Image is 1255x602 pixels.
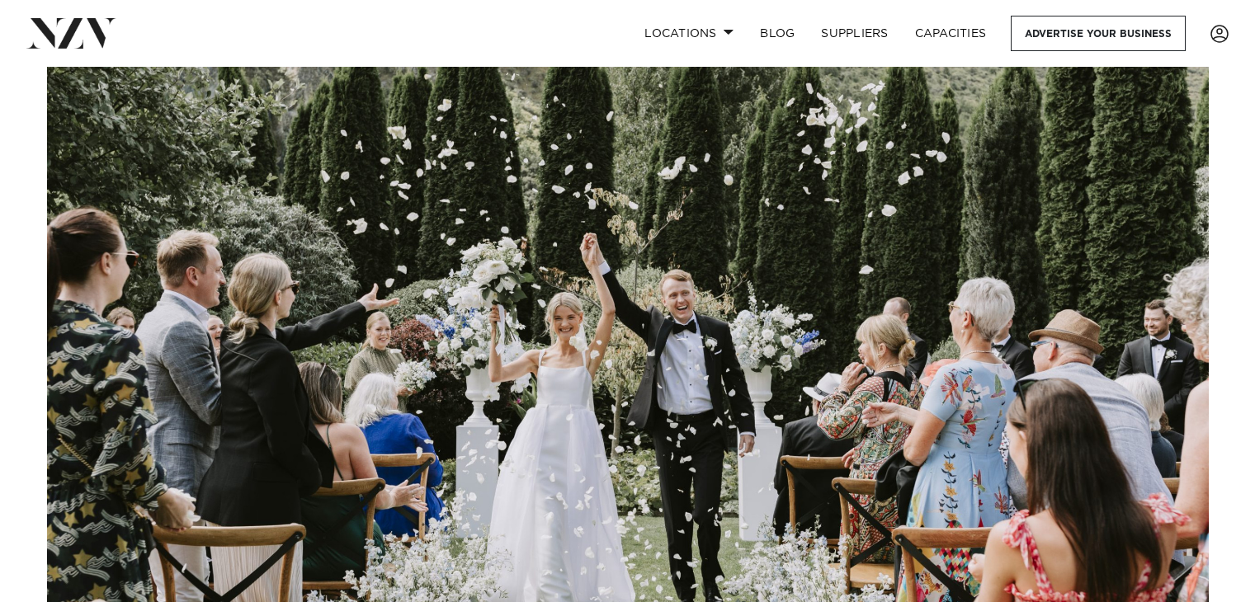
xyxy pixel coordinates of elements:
[631,16,747,51] a: Locations
[26,18,116,48] img: nzv-logo.png
[808,16,901,51] a: SUPPLIERS
[747,16,808,51] a: BLOG
[902,16,1000,51] a: Capacities
[1011,16,1186,51] a: Advertise your business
